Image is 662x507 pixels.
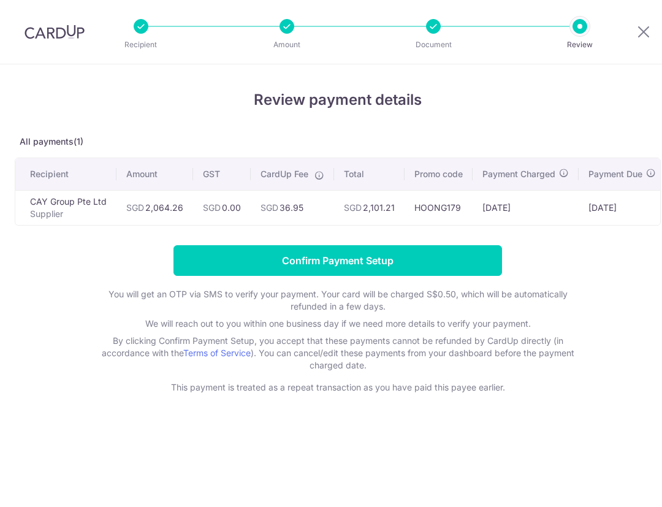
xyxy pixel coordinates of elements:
span: SGD [261,202,278,213]
p: Recipient [96,39,186,51]
span: SGD [203,202,221,213]
td: [DATE] [473,190,579,225]
td: CAY Group Pte Ltd [15,190,116,225]
h4: Review payment details [15,89,661,111]
p: Supplier [30,208,107,220]
td: 36.95 [251,190,334,225]
th: Promo code [405,158,473,190]
span: SGD [126,202,144,213]
p: Amount [242,39,332,51]
img: CardUp [25,25,85,39]
th: Recipient [15,158,116,190]
span: Payment Charged [482,168,555,180]
span: SGD [344,202,362,213]
td: HOONG179 [405,190,473,225]
a: Terms of Service [183,348,251,358]
td: 0.00 [193,190,251,225]
input: Confirm Payment Setup [173,245,502,276]
p: You will get an OTP via SMS to verify your payment. Your card will be charged S$0.50, which will ... [93,288,583,313]
span: CardUp Fee [261,168,308,180]
p: All payments(1) [15,135,661,148]
p: Review [535,39,625,51]
p: We will reach out to you within one business day if we need more details to verify your payment. [93,318,583,330]
span: Payment Due [588,168,642,180]
th: Amount [116,158,193,190]
th: Total [334,158,405,190]
td: 2,064.26 [116,190,193,225]
th: GST [193,158,251,190]
p: Document [388,39,479,51]
p: By clicking Confirm Payment Setup, you accept that these payments cannot be refunded by CardUp di... [93,335,583,372]
p: This payment is treated as a repeat transaction as you have paid this payee earlier. [93,381,583,394]
td: 2,101.21 [334,190,405,225]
